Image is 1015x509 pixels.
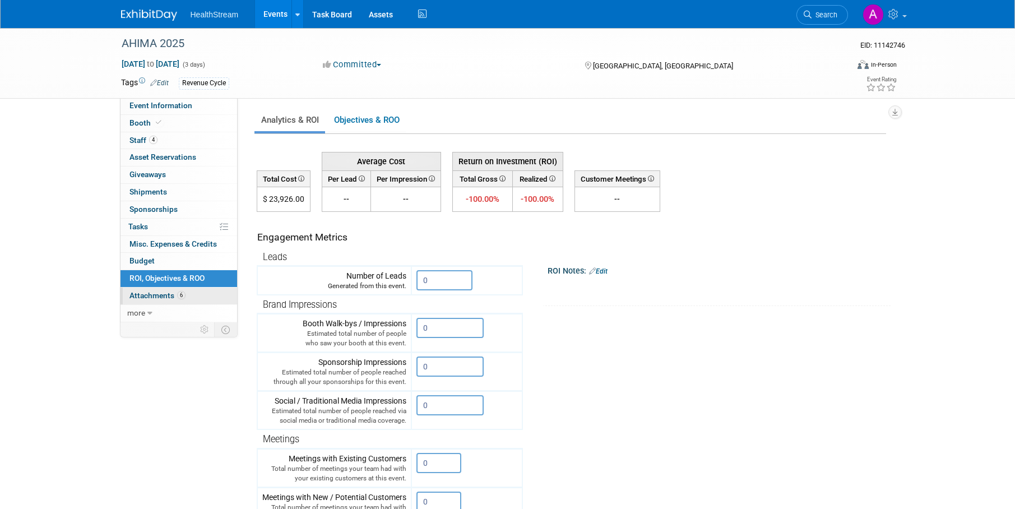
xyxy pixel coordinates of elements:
a: Attachments6 [120,288,237,304]
a: Analytics & ROI [254,109,325,131]
td: $ 23,926.00 [257,187,310,212]
td: Personalize Event Tab Strip [195,322,215,337]
i: Booth reservation complete [156,119,161,126]
div: AHIMA 2025 [118,34,831,54]
div: Estimated total number of people reached via social media or traditional media coverage. [262,406,406,425]
td: Toggle Event Tabs [214,322,237,337]
img: Format-Inperson.png [858,60,869,69]
div: Booth Walk-bys / Impressions [262,318,406,348]
span: -100.00% [521,194,554,204]
th: Total Gross [452,170,513,187]
span: Sponsorships [129,205,178,214]
button: Committed [319,59,386,71]
div: Sponsorship Impressions [262,357,406,387]
div: -- [580,193,655,205]
div: In-Person [870,61,897,69]
span: Booth [129,118,164,127]
div: Event Format [782,58,897,75]
a: Budget [120,253,237,270]
div: Meetings with Existing Customers [262,453,406,483]
div: Estimated total number of people who saw your booth at this event. [262,329,406,348]
span: 6 [177,291,186,299]
th: Customer Meetings [574,170,660,187]
a: Giveaways [120,166,237,183]
span: -100.00% [466,194,499,204]
span: Budget [129,256,155,265]
div: Total number of meetings your team had with your existing customers at this event. [262,464,406,483]
a: Shipments [120,184,237,201]
a: Misc. Expenses & Credits [120,236,237,253]
span: Leads [263,252,287,262]
span: [DATE] [DATE] [121,59,180,69]
span: Giveaways [129,170,166,179]
div: ROI Notes: [548,262,891,277]
th: Return on Investment (ROI) [452,152,563,170]
a: Booth [120,115,237,132]
a: Edit [589,267,608,275]
a: more [120,305,237,322]
span: Shipments [129,187,167,196]
span: Attachments [129,291,186,300]
td: Tags [121,77,169,90]
img: Amelie Smith [863,4,884,25]
a: Event Information [120,98,237,114]
a: Objectives & ROO [327,109,406,131]
span: Tasks [128,222,148,231]
span: (3 days) [182,61,205,68]
div: Engagement Metrics [257,230,518,244]
span: [GEOGRAPHIC_DATA], [GEOGRAPHIC_DATA] [593,62,733,70]
th: Total Cost [257,170,310,187]
div: Number of Leads [262,270,406,291]
a: Sponsorships [120,201,237,218]
th: Average Cost [322,152,441,170]
a: Edit [150,79,169,87]
span: Meetings [263,434,299,445]
span: to [145,59,156,68]
span: 4 [149,136,157,144]
div: Estimated total number of people reached through all your sponsorships for this event. [262,368,406,387]
span: Search [812,11,837,19]
a: Staff4 [120,132,237,149]
span: Event ID: 11142746 [860,41,905,49]
span: more [127,308,145,317]
a: Tasks [120,219,237,235]
a: Asset Reservations [120,149,237,166]
span: Misc. Expenses & Credits [129,239,217,248]
a: Search [796,5,848,25]
span: Event Information [129,101,192,110]
span: ROI, Objectives & ROO [129,274,205,283]
img: ExhibitDay [121,10,177,21]
th: Realized [513,170,563,187]
div: Social / Traditional Media Impressions [262,395,406,425]
div: Event Rating [866,77,896,82]
div: Generated from this event. [262,281,406,291]
span: -- [403,195,409,203]
span: Brand Impressions [263,299,337,310]
a: ROI, Objectives & ROO [120,270,237,287]
span: HealthStream [191,10,239,19]
th: Per Impression [370,170,441,187]
span: Staff [129,136,157,145]
div: Revenue Cycle [179,77,229,89]
span: -- [344,195,349,203]
span: Asset Reservations [129,152,196,161]
th: Per Lead [322,170,370,187]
